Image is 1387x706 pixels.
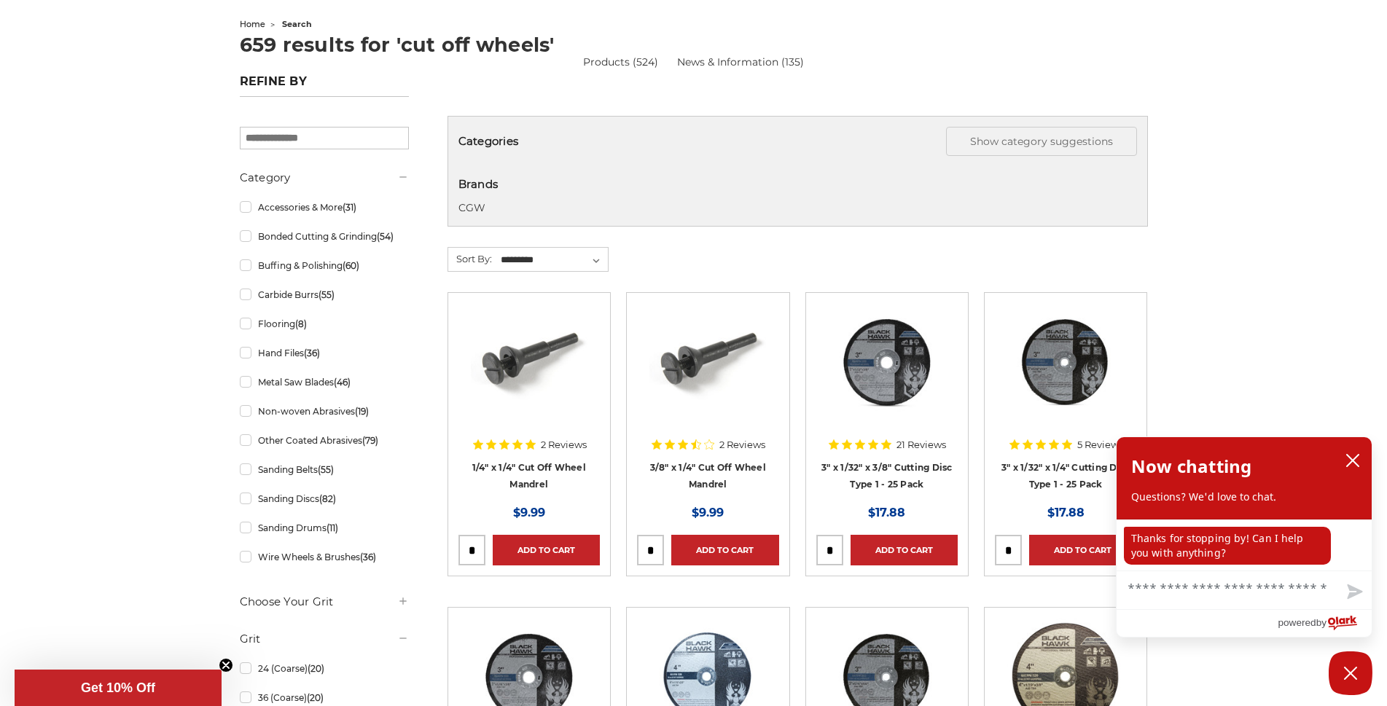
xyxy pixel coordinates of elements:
[851,535,958,565] a: Add to Cart
[471,303,587,420] img: 1/4" inch x 1/4" inch mandrel
[1001,462,1130,490] a: 3" x 1/32" x 1/4" Cutting Disc Type 1 - 25 Pack
[583,55,658,68] a: Products (524)
[240,224,409,249] a: Bonded Cutting & Grinding
[719,440,765,450] span: 2 Reviews
[1316,613,1327,632] span: by
[816,303,958,444] a: 3" x 1/32" x 3/8" Cut Off Wheel
[240,593,409,611] h5: Choose Your Grit
[1278,613,1316,632] span: powered
[458,127,1137,156] h5: Categories
[240,253,409,278] a: Buffing & Polishing
[650,462,766,490] a: 3/8" x 1/4" Cut Off Wheel Mandrel
[240,74,409,97] h5: Refine by
[821,462,953,490] a: 3" x 1/32" x 3/8" Cutting Disc Type 1 - 25 Pack
[240,544,409,570] a: Wire Wheels & Brushes
[308,663,324,674] span: (20)
[1047,506,1085,519] span: $17.88
[1077,440,1123,450] span: 5 Reviews
[1124,527,1331,565] p: Thanks for stopping by! Can I help you with anything?
[240,195,409,220] a: Accessories & More
[240,311,409,337] a: Flooring
[304,348,320,358] span: (36)
[513,506,545,519] span: $9.99
[240,399,409,424] a: Non-woven Abrasives
[240,35,1148,55] h1: 659 results for 'cut off wheels'
[240,515,409,541] a: Sanding Drums
[240,630,409,648] h5: Grit
[327,522,338,533] span: (11)
[240,486,409,511] a: Sanding Discs
[649,303,766,420] img: 3/8" inch x 1/4" inch mandrel
[1131,452,1251,481] h2: Now chatting
[343,260,359,271] span: (60)
[362,435,378,446] span: (79)
[1131,490,1357,504] p: Questions? We'd love to chat.
[15,670,222,706] div: Get 10% OffClose teaser
[1329,651,1372,695] button: Close Chatbox
[637,303,778,444] a: 3/8" inch x 1/4" inch mandrel
[1116,436,1372,638] div: olark chatbox
[677,55,804,70] a: News & Information (135)
[671,535,778,565] a: Add to Cart
[240,656,409,681] a: 24 (Coarse)
[1278,610,1372,637] a: Powered by Olark
[240,340,409,366] a: Hand Files
[472,462,586,490] a: 1/4" x 1/4" Cut Off Wheel Mandrel
[448,248,492,270] label: Sort By:
[541,440,587,450] span: 2 Reviews
[319,289,335,300] span: (55)
[219,658,233,672] button: Close teaser
[995,303,1136,444] a: 3" x 1/32" x 1/4" Cutting Disc
[377,231,394,242] span: (54)
[499,249,608,271] select: Sort By:
[240,282,409,307] a: Carbide Burrs
[343,202,356,213] span: (31)
[493,535,600,565] a: Add to Cart
[318,464,334,475] span: (55)
[240,428,409,453] a: Other Coated Abrasives
[355,406,369,417] span: (19)
[240,369,409,395] a: Metal Saw Blades
[692,506,724,519] span: $9.99
[1029,535,1136,565] a: Add to Cart
[240,19,265,29] a: home
[240,169,409,187] h5: Category
[307,692,324,703] span: (20)
[458,303,600,444] a: 1/4" inch x 1/4" inch mandrel
[360,552,376,562] span: (36)
[829,303,945,420] img: 3" x 1/32" x 3/8" Cut Off Wheel
[81,680,155,695] span: Get 10% Off
[319,493,336,504] span: (82)
[295,318,307,329] span: (8)
[1007,303,1124,420] img: 3" x 1/32" x 1/4" Cutting Disc
[458,201,485,214] a: CGW
[946,127,1137,156] button: Show category suggestions
[1335,576,1372,609] button: Send message
[334,377,351,388] span: (46)
[1117,519,1372,570] div: chat
[896,440,946,450] span: 21 Reviews
[458,176,1137,193] h5: Brands
[240,457,409,482] a: Sanding Belts
[282,19,312,29] span: search
[1341,450,1364,471] button: close chatbox
[868,506,905,519] span: $17.88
